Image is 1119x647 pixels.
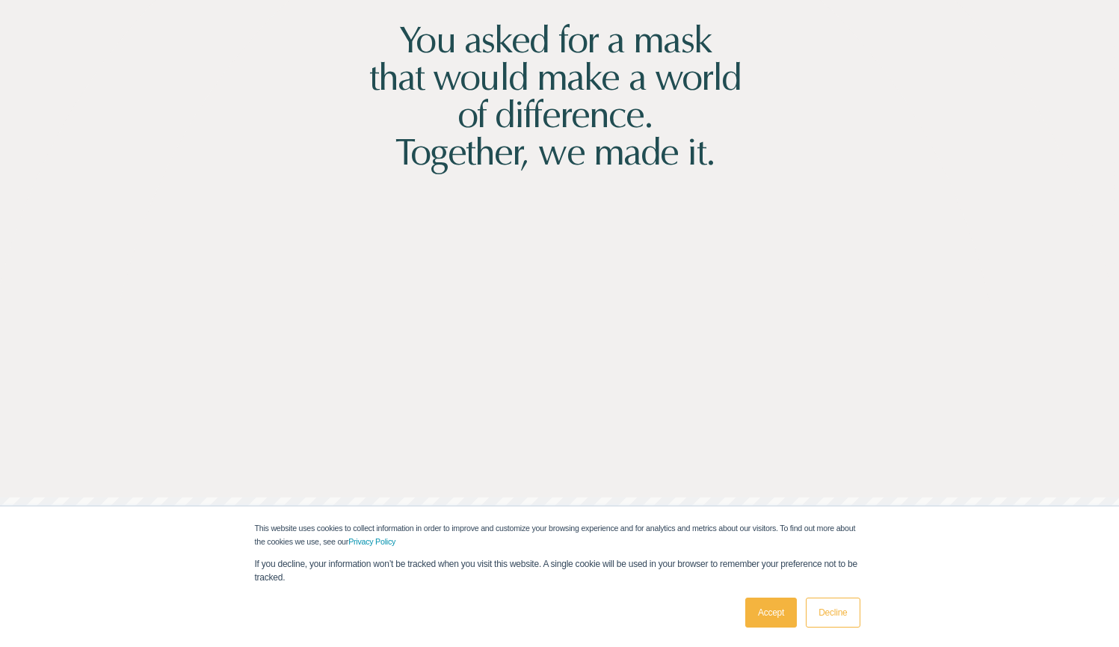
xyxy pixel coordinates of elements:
a: Decline [806,598,860,628]
span: This website uses cookies to collect information in order to improve and customize your browsing ... [255,524,856,546]
a: Accept [745,598,797,628]
p: If you decline, your information won’t be tracked when you visit this website. A single cookie wi... [255,557,865,584]
a: Privacy Policy [348,537,395,546]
